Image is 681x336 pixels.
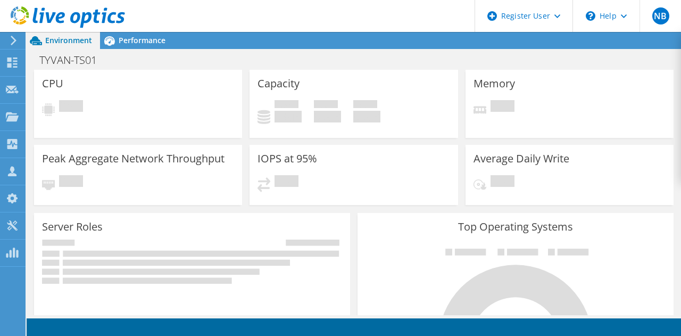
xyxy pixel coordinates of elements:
[42,221,103,233] h3: Server Roles
[59,175,83,190] span: Pending
[314,111,341,122] h4: 0 GiB
[258,153,317,165] h3: IOPS at 95%
[59,100,83,114] span: Pending
[474,153,569,165] h3: Average Daily Write
[491,100,514,114] span: Pending
[42,78,63,89] h3: CPU
[353,111,380,122] h4: 0 GiB
[474,78,515,89] h3: Memory
[45,35,92,45] span: Environment
[314,100,338,111] span: Free
[652,7,669,24] span: NB
[42,153,225,165] h3: Peak Aggregate Network Throughput
[275,111,302,122] h4: 0 GiB
[275,175,298,190] span: Pending
[35,54,113,66] h1: TYVAN-TS01
[353,100,377,111] span: Total
[491,175,514,190] span: Pending
[366,221,666,233] h3: Top Operating Systems
[275,100,298,111] span: Used
[586,11,595,21] svg: \n
[119,35,165,45] span: Performance
[258,78,300,89] h3: Capacity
